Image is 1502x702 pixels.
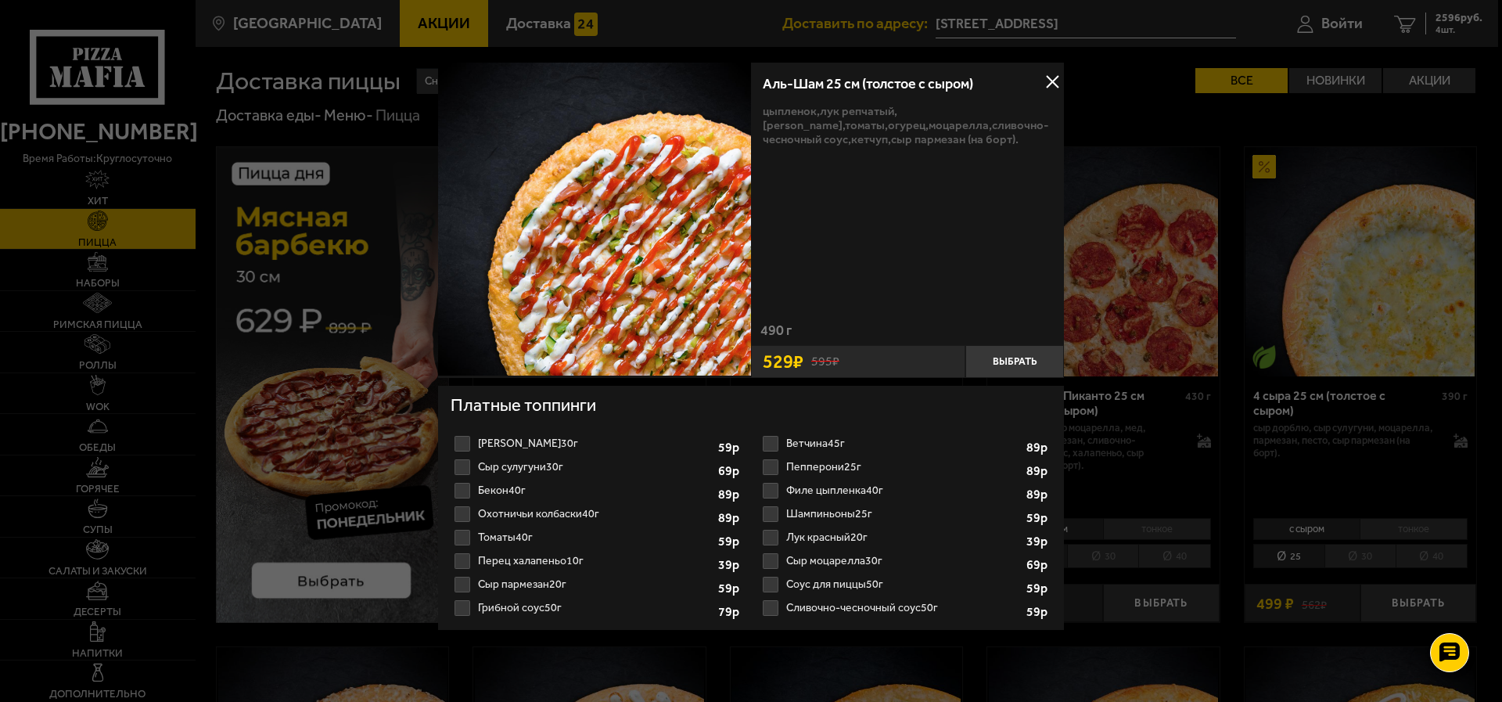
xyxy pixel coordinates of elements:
[718,512,743,524] strong: 89 р
[759,526,1051,549] label: Лук красный 20г
[1026,512,1051,524] strong: 59 р
[759,596,1051,620] li: Сливочно-чесночный соус
[1026,535,1051,548] strong: 39 р
[1026,559,1051,571] strong: 69 р
[451,455,743,479] li: Сыр сулугуни
[759,596,1051,620] label: Сливочно-чесночный соус 50г
[451,455,743,479] label: Сыр сулугуни 30г
[751,323,1064,345] div: 490 г
[718,582,743,595] strong: 59 р
[451,596,743,620] label: Грибной соус 50г
[1026,582,1051,595] strong: 59 р
[759,479,1051,502] label: Филе цыпленка 40г
[451,479,743,502] label: Бекон 40г
[438,63,751,376] img: Аль-Шам 25 см (толстое с сыром)
[759,455,1051,479] li: Пепперони
[1026,465,1051,477] strong: 89 р
[763,77,1052,91] h3: Аль-Шам 25 см (толстое с сыром)
[451,596,743,620] li: Грибной соус
[451,394,1051,422] h4: Платные топпинги
[451,432,743,455] label: [PERSON_NAME] 30г
[759,502,1051,526] li: Шампиньоны
[718,488,743,501] strong: 89 р
[759,432,1051,455] li: Ветчина
[1026,606,1051,618] strong: 59 р
[451,502,743,526] li: Охотничьи колбаски
[759,455,1051,479] label: Пепперони 25г
[811,355,839,368] s: 595 ₽
[718,606,743,618] strong: 79 р
[718,559,743,571] strong: 39 р
[763,104,1052,146] p: цыпленок, лук репчатый, [PERSON_NAME], томаты, огурец, моцарелла, сливочно-чесночный соус, кетчуп...
[451,479,743,502] li: Бекон
[759,526,1051,549] li: Лук красный
[759,549,1051,573] label: Сыр моцарелла 30г
[965,345,1064,378] button: Выбрать
[759,432,1051,455] label: Ветчина 45г
[451,549,743,573] li: Перец халапеньо
[718,535,743,548] strong: 59 р
[759,502,1051,526] label: Шампиньоны 25г
[718,465,743,477] strong: 69 р
[451,549,743,573] label: Перец халапеньо 10г
[451,526,743,549] li: Томаты
[718,441,743,454] strong: 59 р
[759,479,1051,502] li: Филе цыпленка
[1026,488,1051,501] strong: 89 р
[759,573,1051,596] label: Соус для пиццы 50г
[451,432,743,455] li: Соус Деликатес
[763,352,803,371] span: 529 ₽
[451,573,743,596] label: Сыр пармезан 20г
[759,573,1051,596] li: Соус для пиццы
[759,549,1051,573] li: Сыр моцарелла
[451,526,743,549] label: Томаты 40г
[1026,441,1051,454] strong: 89 р
[451,502,743,526] label: Охотничьи колбаски 40г
[451,573,743,596] li: Сыр пармезан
